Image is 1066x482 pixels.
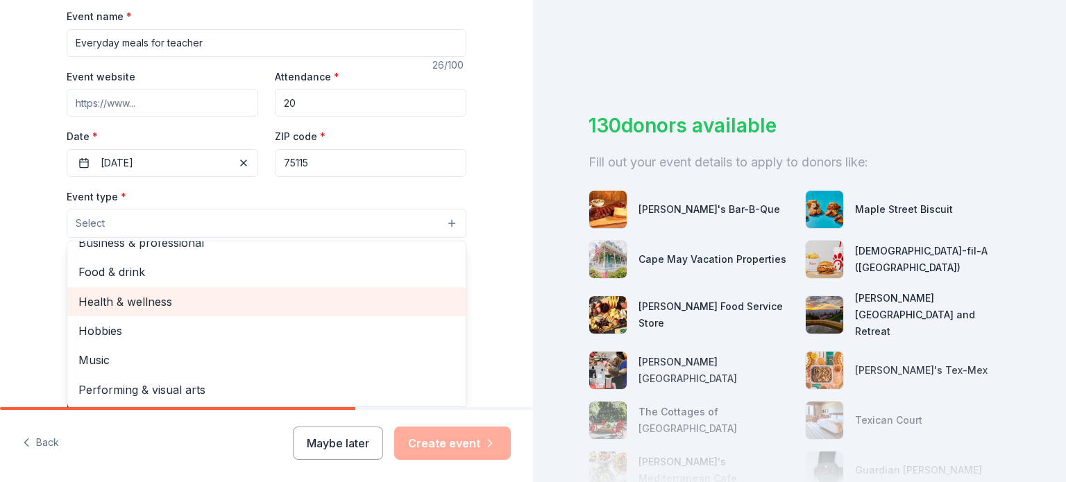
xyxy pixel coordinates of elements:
span: Performing & visual arts [78,381,455,399]
button: Select [67,209,466,238]
span: Select [76,215,105,232]
span: Music [78,351,455,369]
span: Hobbies [78,322,455,340]
span: Food & drink [78,263,455,281]
span: Health & wellness [78,293,455,311]
span: Business & professional [78,234,455,252]
div: Select [67,241,466,407]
